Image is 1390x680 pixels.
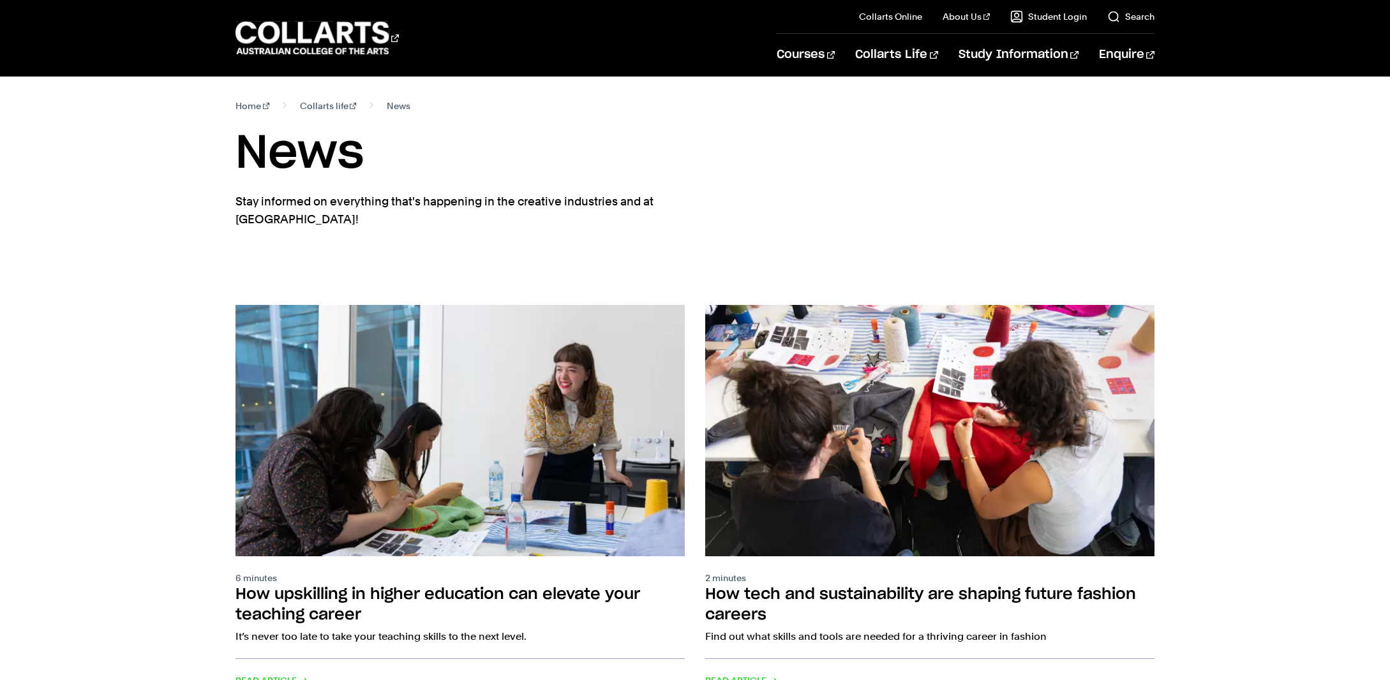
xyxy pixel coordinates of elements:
span: News [387,97,410,115]
h2: How upskilling in higher education can elevate your teaching career [235,587,640,623]
p: 2 minutes [705,572,1155,584]
a: Enquire [1099,34,1155,76]
p: Find out what skills and tools are needed for a thriving career in fashion [705,628,1155,646]
div: Go to homepage [235,20,399,56]
a: Student Login [1010,10,1087,23]
a: About Us [943,10,990,23]
a: Collarts Online [859,10,922,23]
a: Collarts Life [855,34,938,76]
p: It’s never too late to take your teaching skills to the next level. [235,628,685,646]
a: Study Information [959,34,1079,76]
a: Home [235,97,269,115]
a: Courses [777,34,835,76]
p: 6 minutes [235,572,685,584]
h2: How tech and sustainability are shaping future fashion careers [705,587,1136,623]
a: Search [1107,10,1155,23]
h1: News [235,125,1155,182]
p: Stay informed on everything that's happening in the creative industries and at [GEOGRAPHIC_DATA]! [235,193,701,228]
a: Collarts life [300,97,357,115]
